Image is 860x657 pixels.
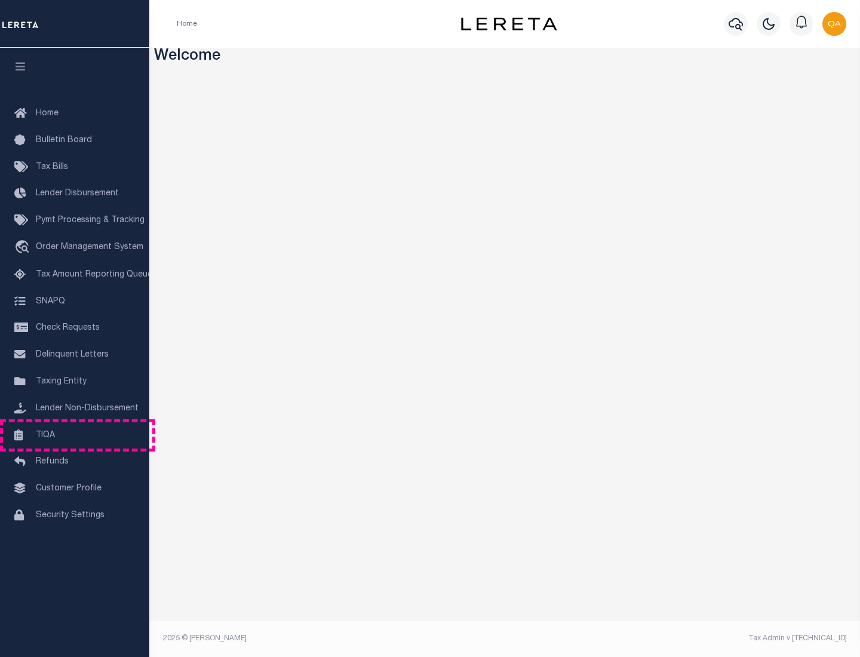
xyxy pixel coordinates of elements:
[822,12,846,36] img: svg+xml;base64,PHN2ZyB4bWxucz0iaHR0cDovL3d3dy53My5vcmcvMjAwMC9zdmciIHBvaW50ZXItZXZlbnRzPSJub25lIi...
[36,404,139,413] span: Lender Non-Disbursement
[36,189,119,198] span: Lender Disbursement
[36,271,152,279] span: Tax Amount Reporting Queue
[154,633,505,644] div: 2025 © [PERSON_NAME].
[461,17,557,30] img: logo-dark.svg
[36,377,87,386] span: Taxing Entity
[14,240,33,256] i: travel_explore
[36,216,145,225] span: Pymt Processing & Tracking
[177,19,197,29] li: Home
[36,163,68,171] span: Tax Bills
[36,109,59,118] span: Home
[36,458,69,466] span: Refunds
[36,243,143,251] span: Order Management System
[154,48,856,66] h3: Welcome
[36,431,55,439] span: TIQA
[36,297,65,305] span: SNAPQ
[36,351,109,359] span: Delinquent Letters
[36,136,92,145] span: Bulletin Board
[36,324,100,332] span: Check Requests
[514,633,847,644] div: Tax Admin v.[TECHNICAL_ID]
[36,511,105,520] span: Security Settings
[36,484,102,493] span: Customer Profile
